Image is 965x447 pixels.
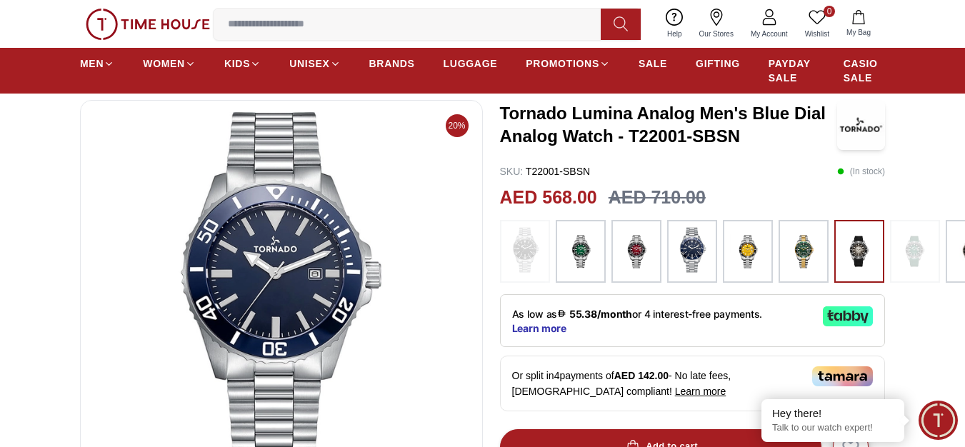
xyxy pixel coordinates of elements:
[897,227,933,276] img: ...
[289,56,329,71] span: UNISEX
[841,27,876,38] span: My Bag
[661,29,688,39] span: Help
[691,6,742,42] a: Our Stores
[369,51,415,76] a: BRANDS
[675,386,726,397] span: Learn more
[694,29,739,39] span: Our Stores
[563,227,599,276] img: ...
[769,51,815,91] a: PAYDAY SALE
[639,56,667,71] span: SALE
[841,227,877,276] img: ...
[769,56,815,85] span: PAYDAY SALE
[619,227,654,276] img: ...
[289,51,340,76] a: UNISEX
[224,56,250,71] span: KIDS
[844,51,885,91] a: CASIO SALE
[80,51,114,76] a: MEN
[224,51,261,76] a: KIDS
[609,184,706,211] h3: AED 710.00
[507,227,543,273] img: ...
[824,6,835,17] span: 0
[500,166,524,177] span: SKU :
[838,7,879,41] button: My Bag
[745,29,794,39] span: My Account
[696,51,740,76] a: GIFTING
[837,164,885,179] p: ( In stock )
[444,51,498,76] a: LUGGAGE
[837,100,885,150] img: Tornado Lumina Analog Men's Blue Dial Analog Watch - T22001-SBSN
[696,56,740,71] span: GIFTING
[444,56,498,71] span: LUGGAGE
[844,56,885,85] span: CASIO SALE
[143,56,185,71] span: WOMEN
[369,56,415,71] span: BRANDS
[772,422,894,434] p: Talk to our watch expert!
[812,366,873,386] img: Tamara
[772,406,894,421] div: Hey there!
[639,51,667,76] a: SALE
[799,29,835,39] span: Wishlist
[80,56,104,71] span: MEN
[86,9,210,40] img: ...
[919,401,958,440] div: Chat Widget
[500,184,597,211] h2: AED 568.00
[143,51,196,76] a: WOMEN
[526,56,599,71] span: PROMOTIONS
[659,6,691,42] a: Help
[446,114,469,137] span: 20%
[500,164,591,179] p: T22001-SBSN
[500,356,886,411] div: Or split in 4 payments of - No late fees, [DEMOGRAPHIC_DATA] compliant!
[614,370,669,381] span: AED 142.00
[796,6,838,42] a: 0Wishlist
[526,51,610,76] a: PROMOTIONS
[500,102,838,148] h3: Tornado Lumina Analog Men's Blue Dial Analog Watch - T22001-SBSN
[730,227,766,276] img: ...
[786,227,821,276] img: ...
[674,227,710,273] img: ...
